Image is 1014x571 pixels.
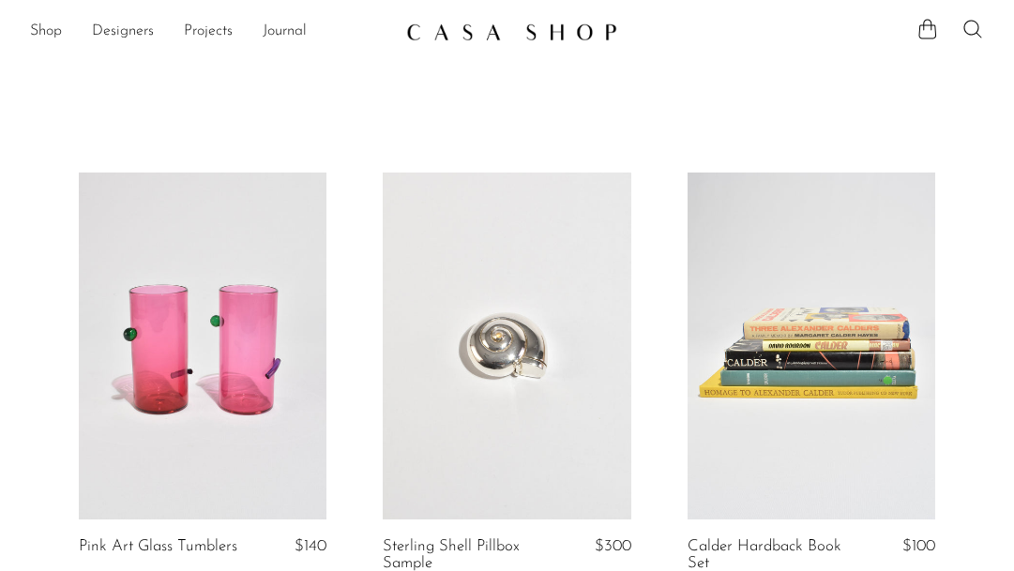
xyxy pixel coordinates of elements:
a: Journal [263,20,307,44]
span: $100 [902,538,935,554]
a: Shop [30,20,62,44]
span: $300 [595,538,631,554]
span: $140 [295,538,326,554]
a: Projects [184,20,233,44]
nav: Desktop navigation [30,16,391,48]
ul: NEW HEADER MENU [30,16,391,48]
a: Pink Art Glass Tumblers [79,538,237,555]
a: Designers [92,20,154,44]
